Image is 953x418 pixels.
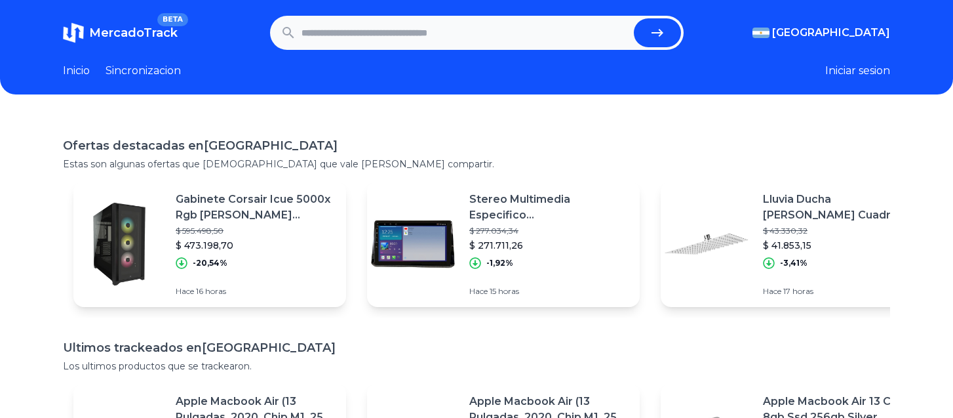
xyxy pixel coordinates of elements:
[63,360,890,373] p: Los ultimos productos que se trackearon.
[469,286,629,297] p: Hace 15 horas
[157,13,188,26] span: BETA
[752,25,890,41] button: [GEOGRAPHIC_DATA]
[763,226,923,236] p: $ 43.330,32
[63,22,84,43] img: MercadoTrack
[63,157,890,171] p: Estas son algunas ofertas que [DEMOGRAPHIC_DATA] que vale [PERSON_NAME] compartir.
[780,258,807,268] p: -3,41%
[367,181,640,307] a: Featured imageStereo Multimedia Especifico Corolla2017carplay Android Auto$ 277.034,34$ 271.711,2...
[367,198,459,290] img: Featured image
[176,192,336,223] p: Gabinete Corsair Icue 5000x Rgb [PERSON_NAME] Templado Usb 3.0 P
[486,258,513,268] p: -1,92%
[63,339,890,357] h1: Ultimos trackeados en [GEOGRAPHIC_DATA]
[763,239,923,252] p: $ 41.853,15
[752,28,769,38] img: Argentina
[176,226,336,236] p: $ 595.498,50
[63,22,178,43] a: MercadoTrackBETA
[469,239,629,252] p: $ 271.711,26
[63,63,90,79] a: Inicio
[661,198,752,290] img: Featured image
[772,25,890,41] span: [GEOGRAPHIC_DATA]
[469,192,629,223] p: Stereo Multimedia Especifico Corolla2017carplay Android Auto
[469,226,629,236] p: $ 277.034,34
[73,198,165,290] img: Featured image
[193,258,227,268] p: -20,54%
[763,286,923,297] p: Hace 17 horas
[176,286,336,297] p: Hace 16 horas
[176,239,336,252] p: $ 473.198,70
[825,63,890,79] button: Iniciar sesion
[89,26,178,40] span: MercadoTrack
[63,136,890,155] h1: Ofertas destacadas en [GEOGRAPHIC_DATA]
[106,63,181,79] a: Sincronizacion
[73,181,346,307] a: Featured imageGabinete Corsair Icue 5000x Rgb [PERSON_NAME] Templado Usb 3.0 P$ 595.498,50$ 473.1...
[661,181,933,307] a: Featured imageLluvia Ducha [PERSON_NAME] Cuadrada 25cm Inoxidable Acople 1/2 PuLG$ 43.330,32$ 41....
[763,192,923,223] p: Lluvia Ducha [PERSON_NAME] Cuadrada 25cm Inoxidable Acople 1/2 PuLG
